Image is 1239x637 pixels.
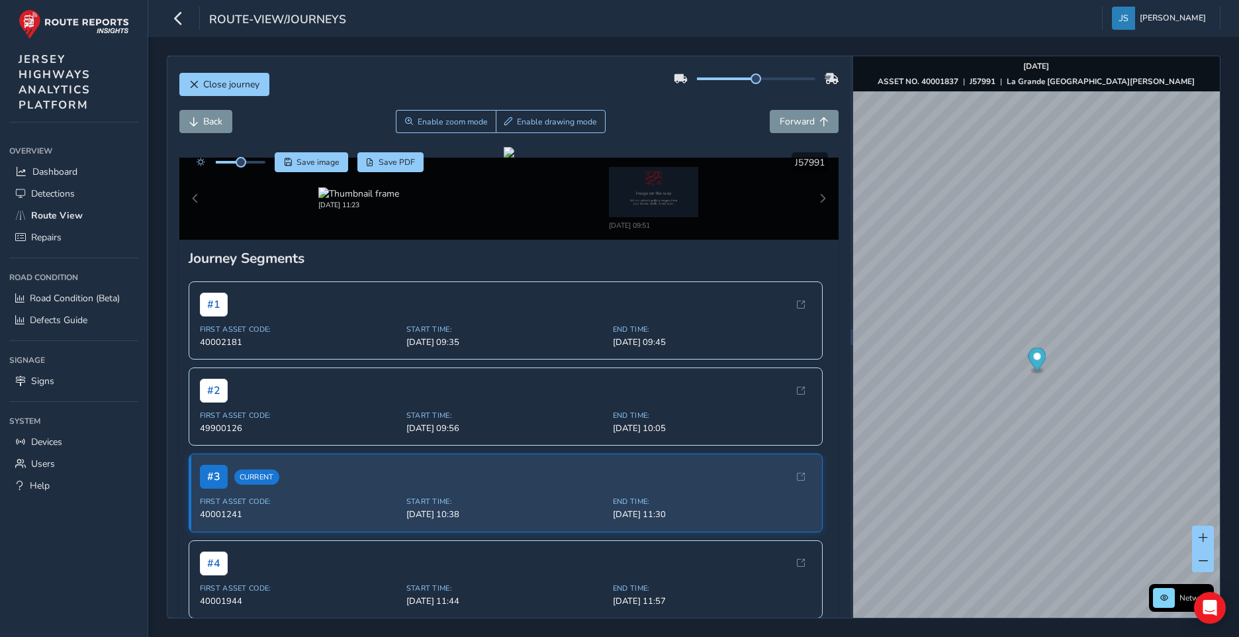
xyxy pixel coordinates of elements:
span: First Asset Code: [200,324,398,334]
img: Thumbnail frame [318,187,399,200]
span: First Asset Code: [200,411,398,420]
button: PDF [357,152,424,172]
span: Users [31,458,55,470]
a: Detections [9,183,138,205]
span: Defects Guide [30,314,87,326]
span: First Asset Code: [200,583,398,593]
span: Current [234,469,279,485]
strong: La Grande [GEOGRAPHIC_DATA][PERSON_NAME] [1007,76,1195,87]
span: Start Time: [406,583,605,593]
a: Route View [9,205,138,226]
span: 40001944 [200,595,398,607]
span: Dashboard [32,166,77,178]
span: Forward [780,115,815,128]
span: JERSEY HIGHWAYS ANALYTICS PLATFORM [19,52,91,113]
span: Repairs [31,231,62,244]
div: | | [878,76,1195,87]
span: Enable zoom mode [418,117,488,127]
span: End Time: [613,497,811,507]
span: [DATE] 09:56 [406,422,605,434]
div: System [9,411,138,431]
img: rr logo [19,9,129,39]
button: Save [275,152,348,172]
span: First Asset Code: [200,497,398,507]
span: [DATE] 10:38 [406,509,605,520]
strong: ASSET NO. 40001837 [878,76,958,87]
span: Road Condition (Beta) [30,292,120,305]
span: Signs [31,375,54,387]
span: Start Time: [406,497,605,507]
span: [DATE] 10:05 [613,422,811,434]
div: [DATE] 09:51 [609,220,708,230]
div: Road Condition [9,268,138,287]
button: [PERSON_NAME] [1112,7,1211,30]
button: Forward [770,110,839,133]
span: # 4 [200,552,228,575]
div: Overview [9,141,138,161]
span: [DATE] 11:30 [613,509,811,520]
span: Back [203,115,222,128]
strong: [DATE] [1023,61,1049,72]
div: Journey Segments [189,249,830,268]
button: Zoom [396,110,496,133]
span: End Time: [613,324,811,334]
button: Close journey [179,73,269,96]
span: Network [1179,593,1210,603]
a: Repairs [9,226,138,248]
span: Detections [31,187,75,200]
span: Save PDF [379,157,415,168]
span: # 3 [200,465,228,489]
span: route-view/journeys [209,11,346,30]
span: J57991 [795,156,825,169]
span: Close journey [203,78,259,91]
div: Signage [9,350,138,370]
button: Draw [496,110,606,133]
span: 49900126 [200,422,398,434]
span: [DATE] 11:44 [406,595,605,607]
a: Signs [9,370,138,392]
button: Back [179,110,232,133]
span: [DATE] 11:57 [613,595,811,607]
span: [PERSON_NAME] [1140,7,1206,30]
a: Dashboard [9,161,138,183]
span: Save image [297,157,340,168]
span: Help [30,479,50,492]
span: End Time: [613,583,811,593]
span: End Time: [613,411,811,420]
a: Devices [9,431,138,453]
span: Start Time: [406,411,605,420]
div: Open Intercom Messenger [1194,592,1226,624]
a: Help [9,475,138,497]
span: [DATE] 09:45 [613,336,811,348]
span: Devices [31,436,62,448]
a: Defects Guide [9,309,138,331]
span: # 2 [200,379,228,403]
img: Thumbnail frame [609,167,698,217]
a: Users [9,453,138,475]
a: Road Condition (Beta) [9,287,138,309]
span: Route View [31,209,83,222]
img: diamond-layout [1112,7,1135,30]
span: 40002181 [200,336,398,348]
span: # 1 [200,293,228,317]
span: Enable drawing mode [517,117,597,127]
span: Start Time: [406,324,605,334]
div: [DATE] 11:23 [318,200,399,210]
strong: J57991 [970,76,995,87]
div: Map marker [1028,348,1046,375]
span: [DATE] 09:35 [406,336,605,348]
span: 40001241 [200,509,398,520]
